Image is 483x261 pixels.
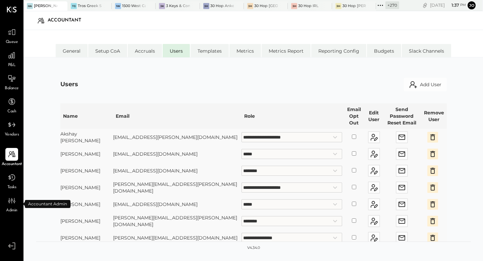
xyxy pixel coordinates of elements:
div: v 4.34.0 [247,245,260,251]
button: Add User [404,78,447,91]
li: Templates [191,44,229,57]
div: 30 Hop Ankeny [210,3,234,9]
th: Email [113,103,241,129]
td: [EMAIL_ADDRESS][DOMAIN_NAME] [113,146,241,162]
span: Queue [6,39,18,45]
span: pm [460,3,466,7]
td: [PERSON_NAME] [60,213,113,229]
li: Reporting Config [311,44,366,57]
span: 1 : 37 [446,2,459,8]
span: Balance [5,86,19,92]
span: Accountant [2,161,22,167]
div: 3H [247,3,253,9]
a: Accountant [0,148,23,167]
div: HA [27,3,33,9]
a: Balance [0,72,23,92]
td: Akshay [PERSON_NAME] [60,129,113,146]
li: Budgets [367,44,401,57]
td: [PERSON_NAME][EMAIL_ADDRESS][DOMAIN_NAME] [113,229,241,246]
td: [PERSON_NAME] [60,162,113,179]
div: 3 Keys & Company [166,3,190,9]
td: [PERSON_NAME][EMAIL_ADDRESS][PERSON_NAME][DOMAIN_NAME] [113,213,241,229]
div: 1500 West Capital LP [122,3,146,9]
th: Send Password Reset Email [382,103,421,129]
a: Cash [0,95,23,115]
th: Name [60,103,113,129]
span: Admin [6,208,17,214]
td: [PERSON_NAME] [60,196,113,213]
div: Users [60,80,78,89]
div: 3H [291,3,297,9]
td: [PERSON_NAME] [60,179,113,196]
th: Remove User [421,103,447,129]
a: P&L [0,49,23,68]
button: Jo [468,1,476,9]
div: TG [71,3,77,9]
span: Cash [7,109,16,115]
li: Setup CoA [88,44,127,57]
div: copy link [422,2,428,9]
th: Role [241,103,342,129]
span: Vendors [5,132,19,138]
td: [PERSON_NAME] [60,229,113,246]
div: 30 Hop IRL [298,3,319,9]
div: 3H [203,3,209,9]
td: [EMAIL_ADDRESS][DOMAIN_NAME] [113,196,241,213]
div: [PERSON_NAME]'s Atlanta [34,3,57,9]
a: Vendors [0,118,23,138]
td: [EMAIL_ADDRESS][DOMAIN_NAME] [113,162,241,179]
div: Tros Greek Street Food - [PERSON_NAME] [78,3,101,9]
li: Metrics Report [262,44,311,57]
span: P&L [8,62,16,68]
td: [PERSON_NAME] [60,146,113,162]
th: Email Opt Out [342,103,366,129]
div: + 270 [385,1,399,9]
li: Accruals [128,44,162,57]
th: Edit User [366,103,382,129]
td: [EMAIL_ADDRESS][PERSON_NAME][DOMAIN_NAME] [113,129,241,146]
li: Users [163,44,190,57]
a: Admin [0,194,23,214]
div: [DATE] [430,2,466,8]
li: General [56,44,88,57]
td: [PERSON_NAME][EMAIL_ADDRESS][PERSON_NAME][DOMAIN_NAME] [113,179,241,196]
div: 30 Hop [GEOGRAPHIC_DATA] [254,3,278,9]
div: 1W [115,3,121,9]
a: Tasks [0,171,23,191]
div: Accountant [48,15,88,26]
div: 3K [159,3,165,9]
span: Tasks [7,185,16,191]
div: Accountant Admin [25,200,70,208]
li: Slack Channels [402,44,451,57]
div: 30 Hop [PERSON_NAME] Summit [342,3,366,9]
a: Queue [0,26,23,45]
li: Metrics [229,44,261,57]
div: 3H [335,3,341,9]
